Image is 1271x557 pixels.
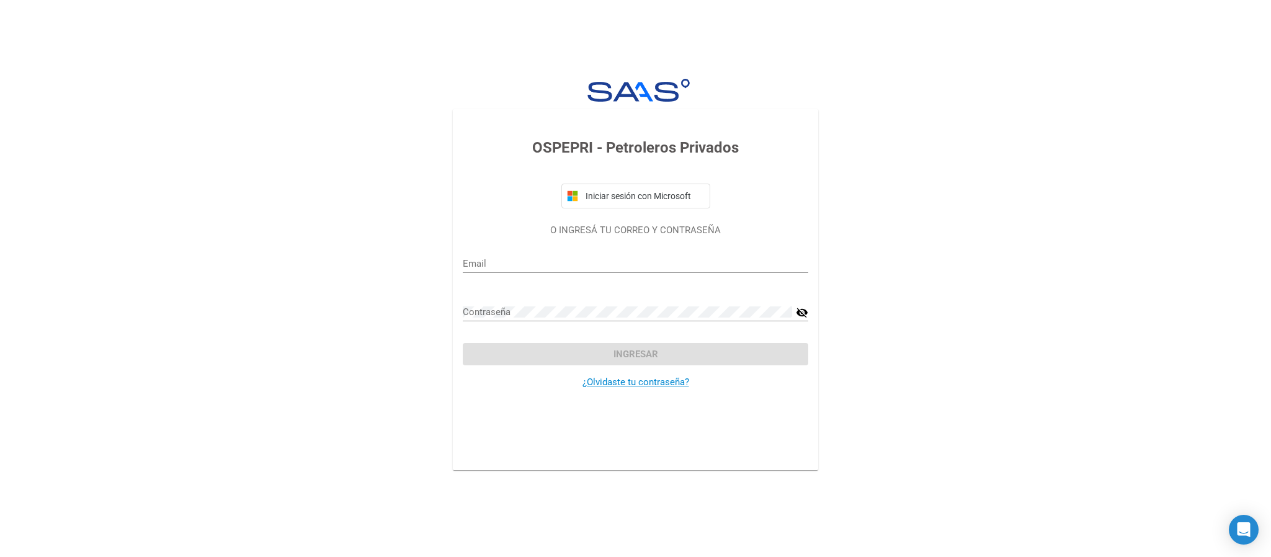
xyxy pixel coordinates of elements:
div: Open Intercom Messenger [1229,515,1259,545]
button: Ingresar [463,343,808,365]
span: Iniciar sesión con Microsoft [583,191,705,201]
a: ¿Olvidaste tu contraseña? [582,377,689,388]
p: O INGRESÁ TU CORREO Y CONTRASEÑA [463,223,808,238]
h3: OSPEPRI - Petroleros Privados [463,136,808,159]
span: Ingresar [613,349,658,360]
button: Iniciar sesión con Microsoft [561,184,710,208]
mat-icon: visibility_off [796,305,808,320]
